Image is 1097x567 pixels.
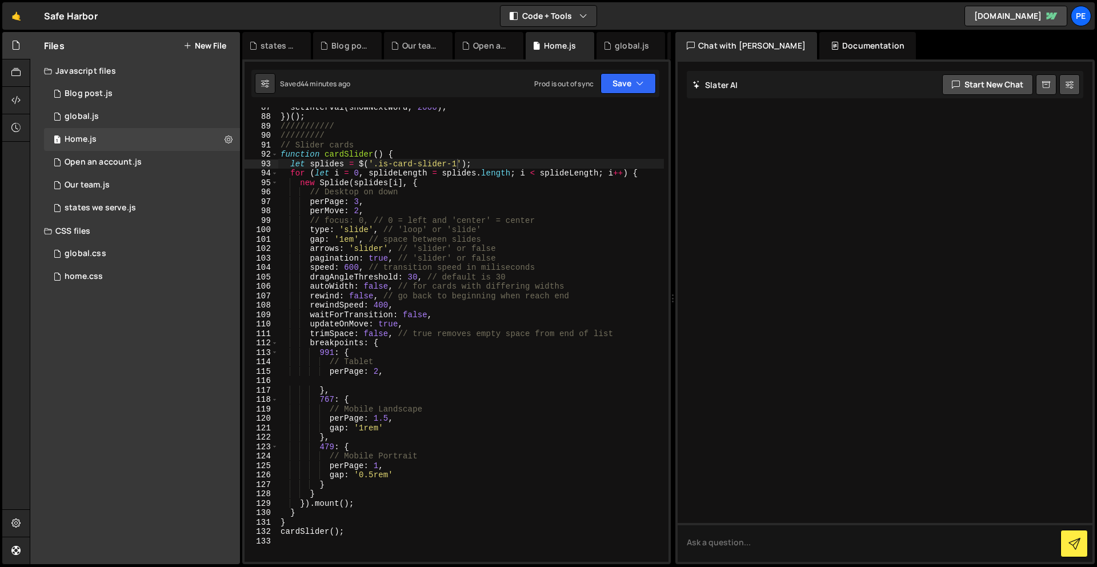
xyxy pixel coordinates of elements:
[245,310,278,320] div: 109
[245,112,278,122] div: 88
[245,159,278,169] div: 93
[301,79,350,89] div: 44 minutes ago
[473,40,510,51] div: Open an account.js
[65,203,136,213] div: states we serve.js
[44,82,240,105] div: 16385/45865.js
[245,367,278,377] div: 115
[245,489,278,499] div: 128
[245,254,278,263] div: 103
[245,433,278,442] div: 122
[65,111,99,122] div: global.js
[245,301,278,310] div: 108
[245,178,278,188] div: 95
[245,187,278,197] div: 96
[245,273,278,282] div: 105
[245,197,278,207] div: 97
[245,225,278,235] div: 100
[245,348,278,358] div: 113
[534,79,594,89] div: Prod is out of sync
[402,40,439,51] div: Our team.js
[245,338,278,348] div: 112
[54,136,61,145] span: 1
[245,169,278,178] div: 94
[261,40,297,51] div: states we serve.js
[44,242,240,265] div: 16385/45328.css
[30,219,240,242] div: CSS files
[245,527,278,537] div: 132
[245,263,278,273] div: 104
[245,131,278,141] div: 90
[245,329,278,339] div: 111
[30,59,240,82] div: Javascript files
[245,499,278,509] div: 129
[44,174,240,197] div: 16385/45046.js
[245,518,278,528] div: 131
[245,395,278,405] div: 118
[331,40,368,51] div: Blog post.js
[245,216,278,226] div: 99
[245,282,278,292] div: 106
[245,452,278,461] div: 124
[65,157,142,167] div: Open an account.js
[245,244,278,254] div: 102
[65,134,97,145] div: Home.js
[245,320,278,329] div: 110
[245,150,278,159] div: 92
[245,206,278,216] div: 98
[600,73,656,94] button: Save
[245,122,278,131] div: 89
[245,470,278,480] div: 126
[245,405,278,414] div: 119
[692,79,738,90] h2: Slater AI
[942,74,1033,95] button: Start new chat
[245,103,278,113] div: 87
[245,141,278,150] div: 91
[65,249,106,259] div: global.css
[1071,6,1091,26] a: Pe
[44,9,98,23] div: Safe Harbor
[245,376,278,386] div: 116
[245,424,278,433] div: 121
[65,180,110,190] div: Our team.js
[65,89,113,99] div: Blog post.js
[44,105,240,128] div: 16385/45478.js
[44,151,240,174] div: 16385/45136.js
[245,442,278,452] div: 123
[44,39,65,52] h2: Files
[280,79,350,89] div: Saved
[245,386,278,396] div: 117
[44,265,240,288] div: 16385/45146.css
[245,508,278,518] div: 130
[245,461,278,471] div: 125
[245,480,278,490] div: 127
[2,2,30,30] a: 🤙
[675,32,817,59] div: Chat with [PERSON_NAME]
[245,414,278,424] div: 120
[615,40,649,51] div: global.js
[245,537,278,546] div: 133
[65,271,103,282] div: home.css
[819,32,916,59] div: Documentation
[501,6,596,26] button: Code + Tools
[44,197,240,219] div: 16385/45995.js
[183,41,226,50] button: New File
[245,292,278,301] div: 107
[245,235,278,245] div: 101
[544,40,576,51] div: Home.js
[245,357,278,367] div: 114
[964,6,1067,26] a: [DOMAIN_NAME]
[44,128,240,151] div: 16385/44326.js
